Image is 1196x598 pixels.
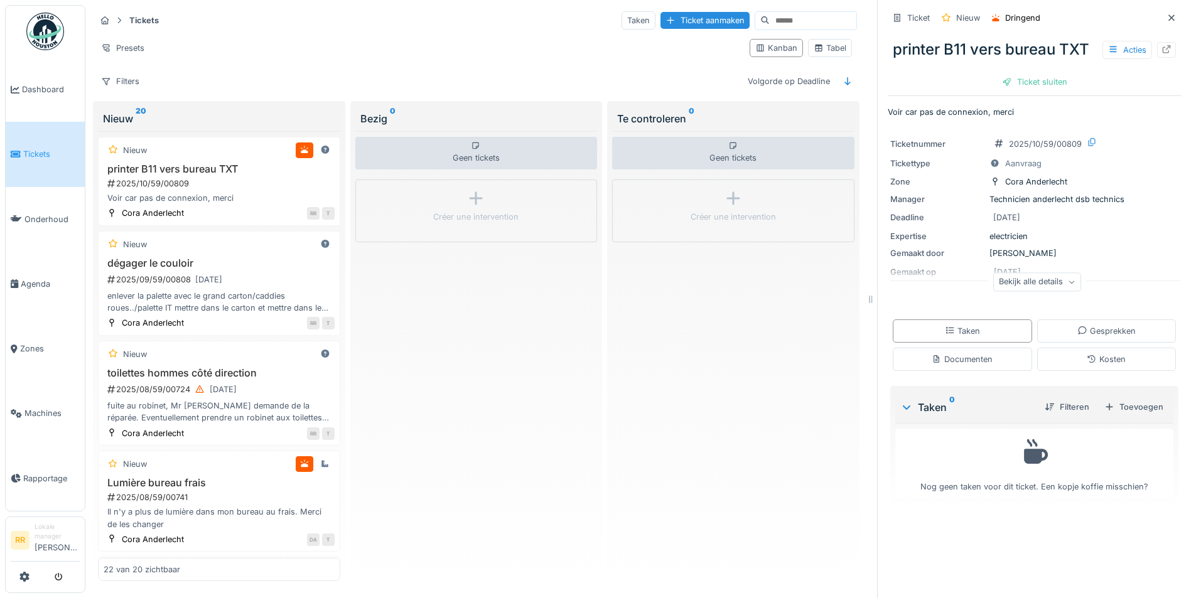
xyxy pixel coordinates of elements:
[136,111,146,126] sup: 20
[6,187,85,252] a: Onderhoud
[104,477,335,489] h3: Lumière bureau frais
[890,247,1178,259] div: [PERSON_NAME]
[122,317,184,329] div: Cora Anderlecht
[814,42,846,54] div: Tabel
[6,381,85,446] a: Machines
[907,12,930,24] div: Ticket
[307,533,320,546] div: DA
[932,353,993,365] div: Documenten
[742,72,836,90] div: Volgorde op Deadline
[20,343,80,355] span: Zones
[949,400,955,415] sup: 0
[890,230,984,242] div: Expertise
[210,383,237,395] div: [DATE]
[104,192,335,204] div: Voir car pas de connexion, merci
[322,207,335,220] div: T
[903,434,1165,493] div: Nog geen taken voor dit ticket. Een kopje koffie misschien?
[106,491,335,503] div: 2025/08/59/00741
[22,83,80,95] span: Dashboard
[104,506,335,530] div: Il n'y a plus de lumière dans mon bureau au frais. Merci de les changer
[956,12,980,24] div: Nieuw
[890,158,984,169] div: Tickettype
[307,317,320,329] div: RR
[6,57,85,122] a: Dashboard
[888,106,1181,118] p: Voir car pas de connexion, merci
[890,138,984,150] div: Ticketnummer
[106,178,335,190] div: 2025/10/59/00809
[24,407,80,419] span: Machines
[35,522,80,558] li: [PERSON_NAME]
[95,72,145,90] div: Filters
[6,316,85,381] a: Zones
[122,207,184,219] div: Cora Anderlecht
[11,531,30,550] li: RR
[689,111,694,126] sup: 0
[755,42,797,54] div: Kanban
[433,211,519,223] div: Créer une intervention
[900,400,1035,415] div: Taken
[21,278,80,290] span: Agenda
[26,13,64,50] img: Badge_color-CXgf-gQk.svg
[322,427,335,440] div: T
[622,11,655,29] div: Taken
[23,473,80,484] span: Rapportage
[993,211,1020,223] div: [DATE]
[35,522,80,542] div: Lokale manager
[1040,398,1094,415] div: Filteren
[1009,138,1082,150] div: 2025/10/59/00809
[1005,158,1042,169] div: Aanvraag
[104,290,335,314] div: enlever la palette avec le grand carton/caddies roues../palette IT mettre dans le carton et mettr...
[123,238,147,250] div: Nieuw
[890,193,1178,205] div: Technicien anderlecht dsb technics
[195,274,222,286] div: [DATE]
[104,400,335,424] div: fuite au robinet, Mr [PERSON_NAME] demande de la réparée. Eventuellement prendre un robinet aux t...
[890,193,984,205] div: Manager
[1087,353,1126,365] div: Kosten
[307,427,320,440] div: RR
[1102,41,1152,59] div: Acties
[1099,398,1168,415] div: Toevoegen
[890,211,984,223] div: Deadline
[124,14,164,26] strong: Tickets
[106,272,335,287] div: 2025/09/59/00808
[355,137,598,169] div: Geen tickets
[307,207,320,220] div: RR
[6,446,85,511] a: Rapportage
[993,273,1081,291] div: Bekijk alle details
[890,176,984,188] div: Zone
[104,563,180,575] div: 22 van 20 zichtbaar
[890,230,1178,242] div: electricien
[23,148,80,160] span: Tickets
[390,111,396,126] sup: 0
[617,111,849,126] div: Te controleren
[103,111,335,126] div: Nieuw
[123,144,147,156] div: Nieuw
[95,39,150,57] div: Presets
[123,458,147,470] div: Nieuw
[888,33,1181,66] div: printer B11 vers bureau TXT
[122,533,184,545] div: Cora Anderlecht
[123,348,147,360] div: Nieuw
[660,12,750,29] div: Ticket aanmaken
[997,73,1072,90] div: Ticket sluiten
[1005,12,1040,24] div: Dringend
[11,522,80,562] a: RR Lokale manager[PERSON_NAME]
[1077,325,1136,337] div: Gesprekken
[6,252,85,316] a: Agenda
[612,137,854,169] div: Geen tickets
[24,213,80,225] span: Onderhoud
[106,382,335,397] div: 2025/08/59/00724
[1005,176,1067,188] div: Cora Anderlecht
[104,257,335,269] h3: dégager le couloir
[6,122,85,186] a: Tickets
[360,111,593,126] div: Bezig
[890,247,984,259] div: Gemaakt door
[322,317,335,329] div: T
[322,533,335,546] div: T
[104,163,335,175] h3: printer B11 vers bureau TXT
[945,325,980,337] div: Taken
[122,427,184,439] div: Cora Anderlecht
[691,211,776,223] div: Créer une intervention
[104,367,335,379] h3: toilettes hommes côté direction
